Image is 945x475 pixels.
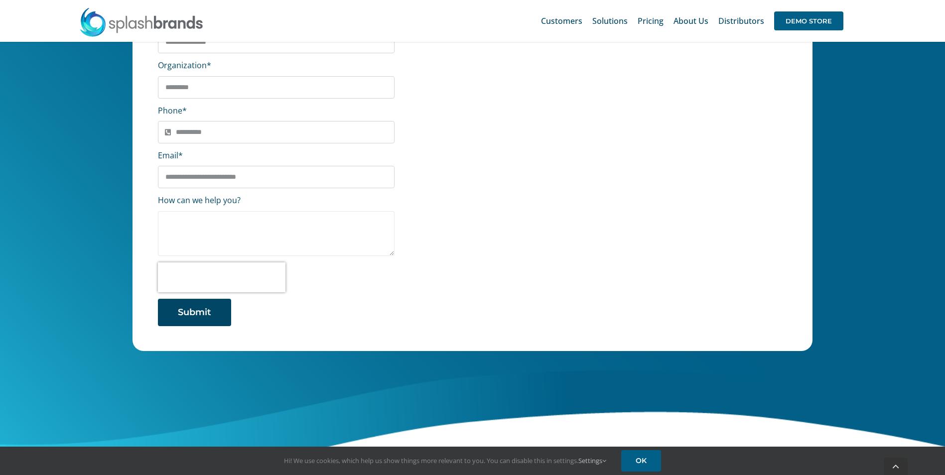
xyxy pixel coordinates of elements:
[718,5,764,37] a: Distributors
[541,17,582,25] span: Customers
[718,17,764,25] span: Distributors
[158,105,187,116] label: Phone
[638,17,664,25] span: Pricing
[178,307,211,318] span: Submit
[541,5,582,37] a: Customers
[158,60,211,71] label: Organization
[621,450,661,472] a: OK
[774,11,843,30] span: DEMO STORE
[541,5,843,37] nav: Main Menu Sticky
[592,17,628,25] span: Solutions
[158,262,285,292] iframe: reCAPTCHA
[158,299,231,326] button: Submit
[158,195,241,206] label: How can we help you?
[578,456,606,465] a: Settings
[674,17,708,25] span: About Us
[182,105,187,116] abbr: required
[284,456,606,465] span: Hi! We use cookies, which help us show things more relevant to you. You can disable this in setti...
[158,150,183,161] label: Email
[79,7,204,37] img: SplashBrands.com Logo
[774,5,843,37] a: DEMO STORE
[178,150,183,161] abbr: required
[638,5,664,37] a: Pricing
[207,60,211,71] abbr: required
